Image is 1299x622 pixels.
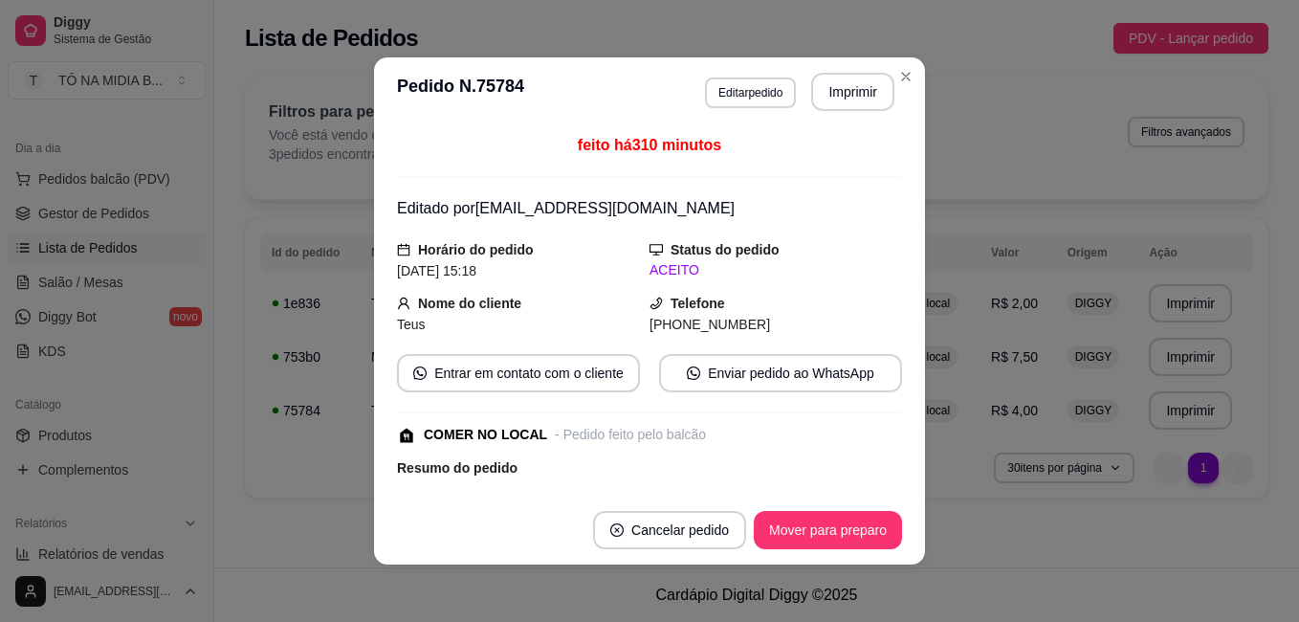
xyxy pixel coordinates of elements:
h3: Pedido N. 75784 [397,73,524,111]
span: desktop [649,243,663,256]
button: Imprimir [811,73,894,111]
span: calendar [397,243,410,256]
button: Editarpedido [705,78,796,108]
strong: Horário do pedido [418,242,534,257]
strong: Nome do cliente [418,296,521,311]
span: feito há 310 minutos [578,137,721,153]
span: Teus [397,317,426,332]
button: Close [891,61,921,92]
div: COMER NO LOCAL [424,425,547,445]
span: [PHONE_NUMBER] [649,317,770,332]
span: whats-app [413,367,427,380]
button: whats-appEntrar em contato com o cliente [397,354,640,392]
div: ACEITO [649,260,902,280]
span: user [397,297,410,310]
button: close-circleCancelar pedido [593,511,746,549]
strong: Telefone [671,296,725,311]
div: - Pedido feito pelo balcão [555,425,706,445]
button: Mover para preparo [754,511,902,549]
span: Editado por [EMAIL_ADDRESS][DOMAIN_NAME] [397,200,735,216]
span: [DATE] 15:18 [397,263,476,278]
span: close-circle [610,523,624,537]
button: whats-appEnviar pedido ao WhatsApp [659,354,902,392]
strong: Status do pedido [671,242,780,257]
span: whats-app [687,367,700,380]
span: phone [649,297,663,310]
strong: Resumo do pedido [397,460,517,476]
